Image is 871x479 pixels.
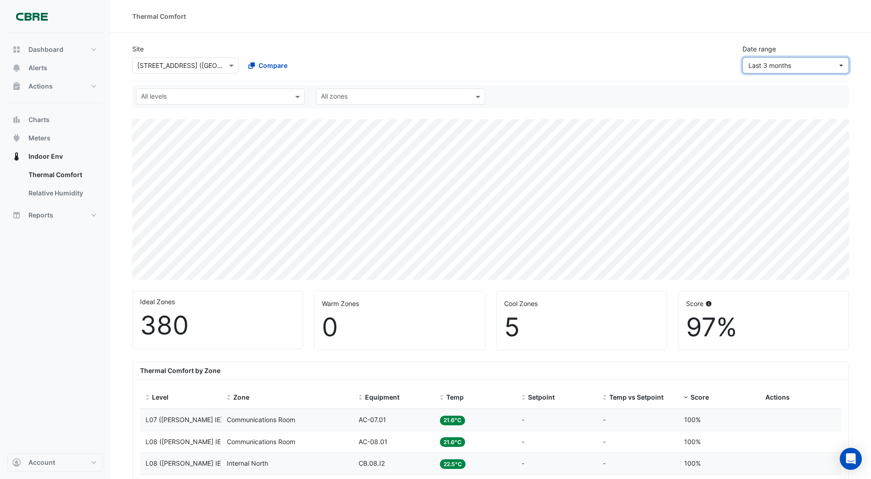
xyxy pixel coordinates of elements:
div: All levels [140,91,167,103]
span: Alerts [28,63,47,72]
div: All zones [320,91,348,103]
label: Site [132,44,144,54]
app-icon: Indoor Env [12,152,21,161]
button: Meters [7,129,103,147]
span: Charts [28,115,50,124]
span: Meters [28,134,51,143]
div: Thermal Comfort [132,11,186,21]
div: Open Intercom Messenger [840,448,862,470]
span: Internal North [227,459,268,467]
span: Setpoint [528,393,555,401]
app-icon: Reports [12,211,21,220]
span: Equipment [365,393,399,401]
div: 97% [686,312,841,343]
span: AC-07.01 [359,416,386,423]
button: Alerts [7,59,103,77]
span: L08 (NABERS IE) [146,438,223,446]
button: Charts [7,111,103,129]
span: Communications Room [227,438,295,446]
span: - [522,416,524,423]
button: Indoor Env [7,147,103,166]
span: 100% [684,416,701,423]
span: 01 May 25 - 31 Jul 25 [748,61,791,69]
span: - [603,438,606,446]
div: 5 [504,312,659,343]
label: Date range [742,44,776,54]
button: Reports [7,206,103,224]
button: Compare [242,57,293,73]
div: Ideal Zones [140,297,295,306]
span: CB.08.I2 [359,459,385,467]
span: 100% [684,438,701,446]
span: 21.6°C [440,437,465,447]
a: Thermal Comfort [21,166,103,184]
span: Temp vs Setpoint [609,393,663,401]
span: - [522,438,524,446]
app-icon: Dashboard [12,45,21,54]
app-icon: Actions [12,82,21,91]
span: L07 (NABERS IE) [146,416,223,423]
app-icon: Meters [12,134,21,143]
span: Actions [28,82,53,91]
a: Relative Humidity [21,184,103,202]
app-icon: Alerts [12,63,21,72]
span: Actions [765,393,790,401]
span: - [603,459,606,467]
div: Cool Zones [504,299,659,308]
span: 22.5°C [440,459,466,469]
div: Score [686,299,841,308]
span: AC-08.01 [359,438,388,446]
span: Indoor Env [28,152,63,161]
span: Level [152,393,169,401]
button: Dashboard [7,40,103,59]
span: - [522,459,524,467]
div: Warm Zones [322,299,477,308]
span: Compare [258,61,287,70]
span: Temp [446,393,464,401]
span: Account [28,458,55,467]
app-icon: Charts [12,115,21,124]
span: Score [691,393,709,401]
span: L08 (NABERS IE) [146,459,223,467]
div: 380 [140,310,295,341]
span: - [603,416,606,423]
img: Company Logo [11,7,52,26]
button: Actions [7,77,103,95]
span: Communications Room [227,416,295,423]
span: Reports [28,211,53,220]
span: 21.6°C [440,416,465,425]
b: Thermal Comfort by Zone [140,367,220,374]
div: 0 [322,312,477,343]
span: 100% [684,459,701,467]
button: Last 3 months [742,57,849,73]
span: Zone [233,393,249,401]
span: Dashboard [28,45,63,54]
div: Indoor Env [7,166,103,206]
button: Account [7,453,103,472]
